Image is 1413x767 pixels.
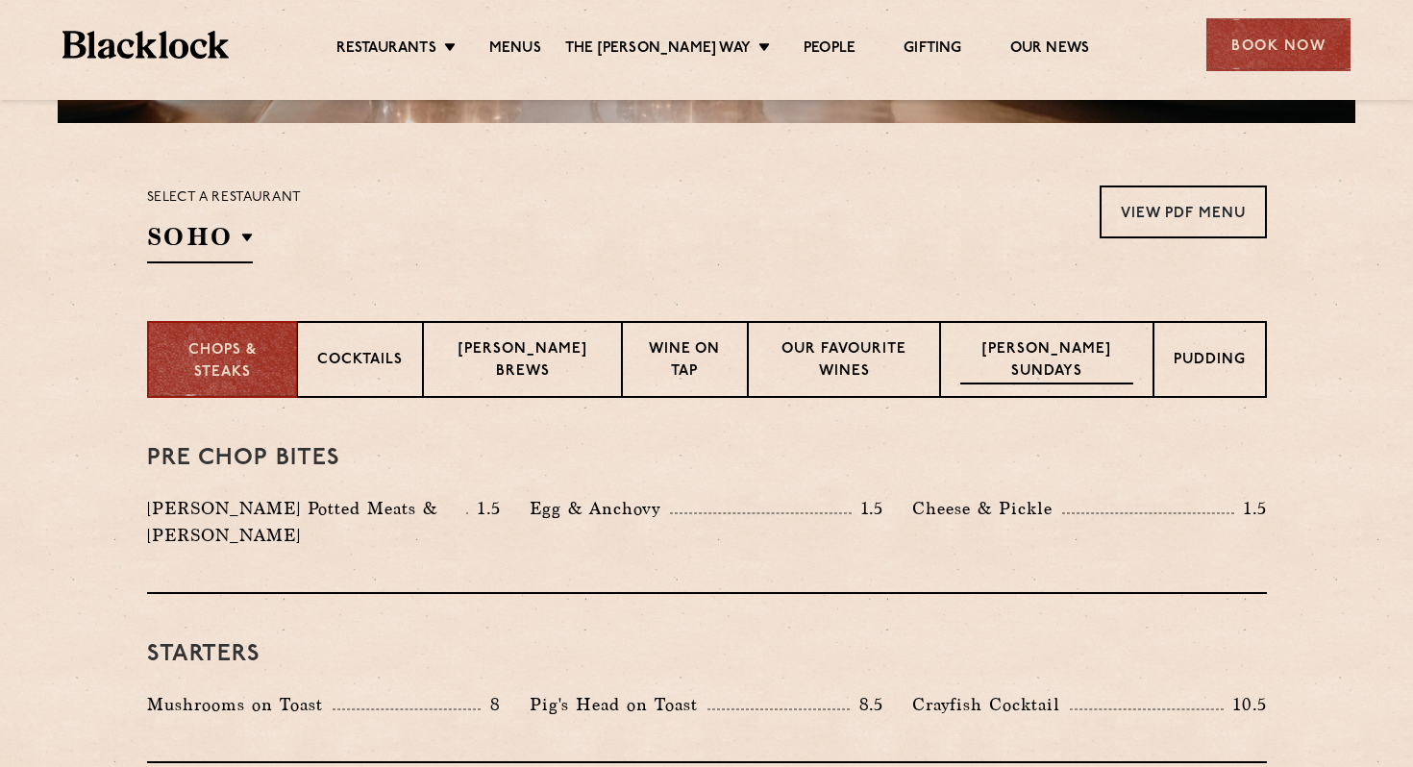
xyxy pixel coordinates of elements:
p: 8 [481,692,501,717]
p: Pig's Head on Toast [530,691,707,718]
a: Restaurants [336,39,436,61]
p: Pudding [1174,350,1246,374]
h3: Starters [147,642,1267,667]
p: Crayfish Cocktail [912,691,1070,718]
p: 1.5 [468,496,501,521]
div: Book Now [1206,18,1351,71]
p: [PERSON_NAME] Potted Meats & [PERSON_NAME] [147,495,467,549]
a: People [804,39,855,61]
a: The [PERSON_NAME] Way [565,39,751,61]
p: [PERSON_NAME] Brews [443,339,601,384]
p: Cheese & Pickle [912,495,1062,522]
h3: Pre Chop Bites [147,446,1267,471]
p: 1.5 [1234,496,1267,521]
img: BL_Textured_Logo-footer-cropped.svg [62,31,229,59]
p: Our favourite wines [768,339,920,384]
a: Our News [1010,39,1090,61]
p: Select a restaurant [147,186,302,210]
a: Menus [489,39,541,61]
h2: SOHO [147,220,253,263]
p: 8.5 [850,692,884,717]
p: Cocktails [317,350,403,374]
p: 10.5 [1224,692,1266,717]
p: Wine on Tap [642,339,728,384]
p: Mushrooms on Toast [147,691,333,718]
p: Egg & Anchovy [530,495,670,522]
p: Chops & Steaks [168,340,278,383]
a: Gifting [904,39,961,61]
p: [PERSON_NAME] Sundays [960,339,1133,384]
p: 1.5 [852,496,884,521]
a: View PDF Menu [1100,186,1267,238]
